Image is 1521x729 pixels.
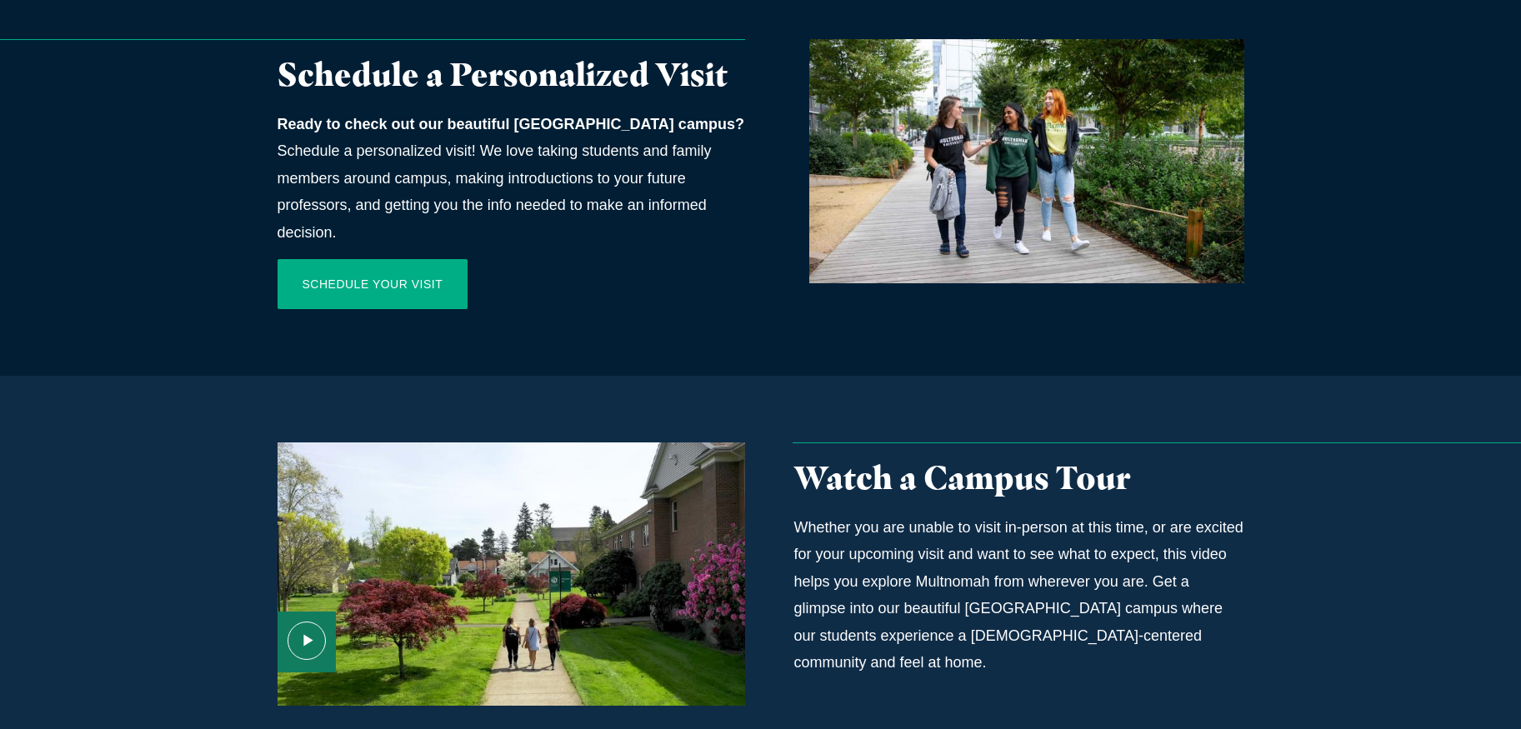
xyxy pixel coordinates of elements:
img: 2022_JUNIOR_SEARCH_banner [809,39,1243,283]
h3: Schedule a Personalized Visit [278,56,745,94]
a: Students walking in Portland near Multnomah Campus [776,39,1243,283]
strong: Ready to check out our beautiful [GEOGRAPHIC_DATA] campus? [278,116,744,132]
p: Whether you are unable to visit in-person at this time, or are excited for your upcoming visit an... [794,514,1244,676]
a: Campus Tour [278,442,745,706]
p: Schedule a personalized visit! We love taking students and family members around campus, making i... [278,111,745,246]
h3: Watch a Campus Tour [794,459,1244,497]
a: Schedule Your Visit [278,259,468,309]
